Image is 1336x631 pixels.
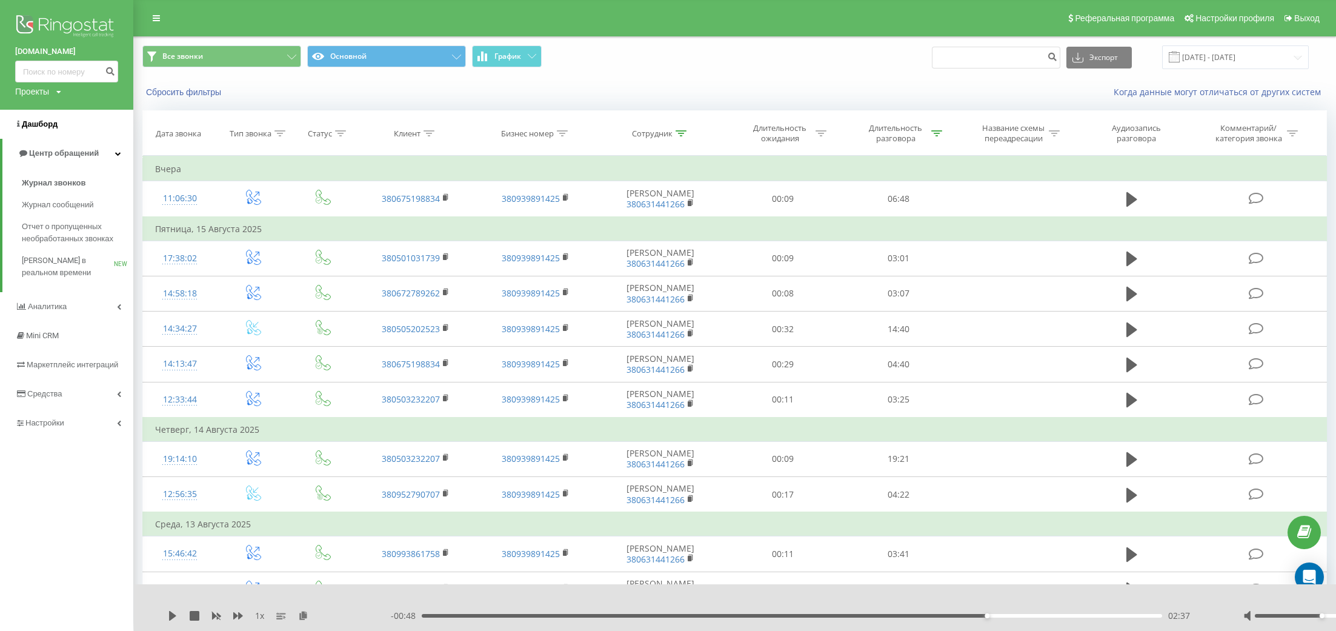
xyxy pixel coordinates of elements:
[841,347,957,382] td: 04:40
[1066,47,1132,68] button: Экспорт
[22,177,85,189] span: Журнал звонков
[155,447,205,471] div: 19:14:10
[156,129,201,139] div: Дата звонка
[502,393,560,405] a: 380939891425
[632,129,673,139] div: Сотрудник
[725,276,841,311] td: 00:08
[27,389,62,398] span: Средства
[15,12,118,42] img: Ringostat logo
[502,323,560,335] a: 380939891425
[15,45,118,58] a: [DOMAIN_NAME]
[142,87,227,98] button: Сбросить фильтры
[22,255,114,279] span: [PERSON_NAME] в реальном времени
[1320,613,1324,618] div: Accessibility label
[626,553,685,565] a: 380631441266
[1295,563,1324,592] div: Open Intercom Messenger
[155,482,205,506] div: 12:56:35
[155,317,205,341] div: 14:34:27
[596,441,725,476] td: [PERSON_NAME]
[596,477,725,513] td: [PERSON_NAME]
[502,358,560,370] a: 380939891425
[626,494,685,506] a: 380631441266
[22,172,133,194] a: Журнал звонков
[1294,13,1320,23] span: Выход
[596,536,725,572] td: [PERSON_NAME]
[841,181,957,217] td: 06:48
[27,360,118,369] span: Маркетплейс интеграций
[596,572,725,607] td: [PERSON_NAME]
[1075,13,1174,23] span: Реферальная программа
[502,252,560,264] a: 380939891425
[748,123,813,144] div: Длительность ожидания
[143,418,1327,442] td: Четверг, 14 Августа 2025
[985,613,990,618] div: Accessibility label
[626,364,685,375] a: 380631441266
[155,352,205,376] div: 14:13:47
[841,572,957,607] td: 08:39
[626,293,685,305] a: 380631441266
[382,252,440,264] a: 380501031739
[725,441,841,476] td: 00:09
[382,358,440,370] a: 380675198834
[25,418,64,427] span: Настройки
[255,610,264,622] span: 1 x
[382,548,440,559] a: 380993861758
[725,181,841,217] td: 00:09
[502,489,560,500] a: 380939891425
[155,542,205,566] div: 15:46:42
[22,199,93,211] span: Журнал сообщений
[308,129,332,139] div: Статус
[596,241,725,276] td: [PERSON_NAME]
[1213,123,1284,144] div: Комментарий/категория звонка
[725,312,841,347] td: 00:32
[502,287,560,299] a: 380939891425
[382,489,440,500] a: 380952790707
[22,221,127,245] span: Отчет о пропущенных необработанных звонках
[1114,86,1327,98] a: Когда данные могут отличаться от других систем
[626,329,685,340] a: 380631441266
[382,193,440,204] a: 380675198834
[841,382,957,418] td: 03:25
[382,287,440,299] a: 380672789262
[626,258,685,269] a: 380631441266
[22,216,133,250] a: Отчет о пропущенных необработанных звонках
[230,129,271,139] div: Тип звонка
[155,282,205,305] div: 14:58:18
[1168,610,1190,622] span: 02:37
[725,347,841,382] td: 00:29
[502,453,560,464] a: 380939891425
[502,583,560,595] a: 380939891425
[494,52,521,61] span: График
[143,157,1327,181] td: Вчера
[394,129,420,139] div: Клиент
[502,548,560,559] a: 380939891425
[725,477,841,513] td: 00:17
[143,512,1327,536] td: Среда, 13 Августа 2025
[382,393,440,405] a: 380503232207
[142,45,301,67] button: Все звонки
[1195,13,1274,23] span: Настройки профиля
[626,399,685,410] a: 380631441266
[382,323,440,335] a: 380505202523
[596,347,725,382] td: [PERSON_NAME]
[155,187,205,210] div: 11:06:30
[932,47,1060,68] input: Поиск по номеру
[472,45,542,67] button: График
[382,583,440,595] a: 380960010088
[155,578,205,601] div: 15:14:05
[143,217,1327,241] td: Пятница, 15 Августа 2025
[22,250,133,284] a: [PERSON_NAME] в реальном времениNEW
[725,572,841,607] td: 00:18
[162,52,203,61] span: Все звонки
[841,477,957,513] td: 04:22
[841,312,957,347] td: 14:40
[841,441,957,476] td: 19:21
[725,241,841,276] td: 00:09
[1097,123,1175,144] div: Аудиозапись разговора
[501,129,554,139] div: Бизнес номер
[981,123,1046,144] div: Название схемы переадресации
[626,458,685,470] a: 380631441266
[26,331,59,340] span: Mini CRM
[502,193,560,204] a: 380939891425
[28,302,67,311] span: Аналитика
